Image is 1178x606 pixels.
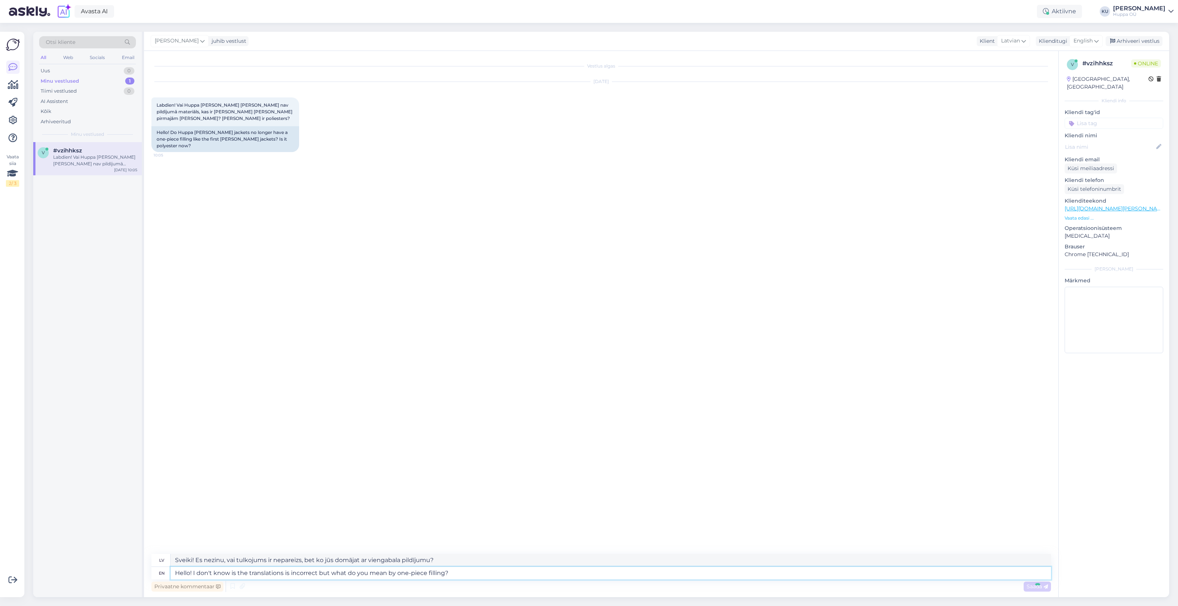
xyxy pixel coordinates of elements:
[155,37,199,45] span: [PERSON_NAME]
[120,53,136,62] div: Email
[1082,59,1131,68] div: # vzihhksz
[1065,215,1163,221] p: Vaata edasi ...
[1065,118,1163,129] input: Lisa tag
[41,118,71,125] div: Arhiveeritud
[1065,243,1163,251] p: Brauser
[1065,184,1124,194] div: Küsi telefoninumbrit
[151,63,1051,69] div: Vestlus algas
[6,180,19,187] div: 2 / 3
[1065,97,1163,104] div: Kliendi info
[154,152,181,158] span: 10:05
[42,150,45,155] span: v
[41,87,77,95] div: Tiimi vestlused
[1071,62,1074,67] span: v
[1073,37,1093,45] span: English
[6,154,19,187] div: Vaata siia
[62,53,75,62] div: Web
[39,53,48,62] div: All
[1065,277,1163,285] p: Märkmed
[124,87,134,95] div: 0
[41,67,50,75] div: Uus
[71,131,104,138] span: Minu vestlused
[1131,59,1161,68] span: Online
[1065,197,1163,205] p: Klienditeekond
[88,53,106,62] div: Socials
[1113,6,1165,11] div: [PERSON_NAME]
[1001,37,1020,45] span: Latvian
[1065,232,1163,240] p: [MEDICAL_DATA]
[1065,143,1155,151] input: Lisa nimi
[53,154,137,167] div: Labdien! Vai Huppa [PERSON_NAME] [PERSON_NAME] nav pildījumā materiāls, kas ir [PERSON_NAME] [PER...
[53,147,82,154] span: #vzihhksz
[1065,163,1117,173] div: Küsi meiliaadressi
[1065,132,1163,140] p: Kliendi nimi
[41,108,51,115] div: Kõik
[46,38,75,46] span: Otsi kliente
[1065,224,1163,232] p: Operatsioonisüsteem
[1113,11,1165,17] div: Huppa OÜ
[157,102,294,121] span: Labdien! Vai Huppa [PERSON_NAME] [PERSON_NAME] nav pildījumā materiāls, kas ir [PERSON_NAME] [PER...
[1106,36,1162,46] div: Arhiveeri vestlus
[125,78,134,85] div: 1
[1065,266,1163,272] div: [PERSON_NAME]
[1067,75,1148,91] div: [GEOGRAPHIC_DATA], [GEOGRAPHIC_DATA]
[1100,6,1110,17] div: KU
[124,67,134,75] div: 0
[1065,109,1163,116] p: Kliendi tag'id
[1036,37,1067,45] div: Klienditugi
[41,78,79,85] div: Minu vestlused
[6,38,20,52] img: Askly Logo
[1037,5,1082,18] div: Aktiivne
[1065,251,1163,258] p: Chrome [TECHNICAL_ID]
[1065,205,1167,212] a: [URL][DOMAIN_NAME][PERSON_NAME]
[41,98,68,105] div: AI Assistent
[151,126,299,152] div: Hello! Do Huppa [PERSON_NAME] jackets no longer have a one-piece filling like the first [PERSON_N...
[1065,176,1163,184] p: Kliendi telefon
[114,167,137,173] div: [DATE] 10:05
[151,78,1051,85] div: [DATE]
[75,5,114,18] a: Avasta AI
[209,37,246,45] div: juhib vestlust
[56,4,72,19] img: explore-ai
[1065,156,1163,163] p: Kliendi email
[1113,6,1174,17] a: [PERSON_NAME]Huppa OÜ
[977,37,995,45] div: Klient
